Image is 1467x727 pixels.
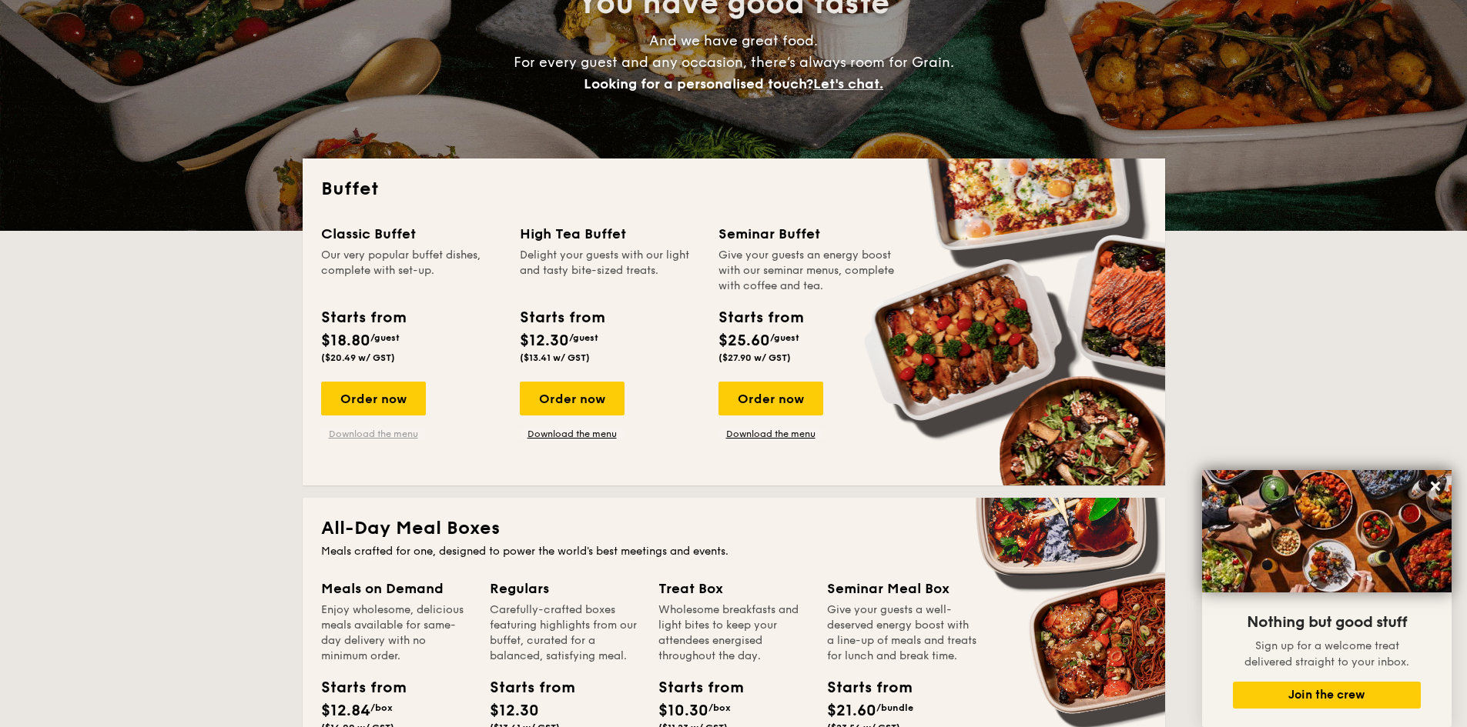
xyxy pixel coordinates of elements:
h2: Buffet [321,177,1147,202]
span: /box [708,702,731,713]
img: DSC07876-Edit02-Large.jpeg [1202,470,1452,592]
span: $21.60 [827,702,876,720]
div: High Tea Buffet [520,223,700,245]
span: Looking for a personalised touch? [584,75,813,92]
span: /guest [370,332,400,343]
button: Join the crew [1233,682,1421,709]
div: Classic Buffet [321,223,501,245]
span: /guest [770,332,799,343]
span: ($27.90 w/ GST) [718,352,791,363]
div: Starts from [520,306,604,329]
span: $12.84 [321,702,370,720]
div: Starts from [658,676,728,699]
div: Seminar Buffet [718,223,899,245]
div: Our very popular buffet dishes, complete with set-up. [321,248,501,294]
a: Download the menu [718,428,823,440]
span: ($13.41 w/ GST) [520,352,590,363]
div: Starts from [490,676,559,699]
div: Starts from [718,306,802,329]
div: Starts from [827,676,896,699]
span: ($20.49 w/ GST) [321,352,395,363]
div: Meals on Demand [321,578,471,599]
div: Meals crafted for one, designed to power the world's best meetings and events. [321,544,1147,559]
span: $18.80 [321,332,370,350]
span: Let's chat. [813,75,883,92]
div: Enjoy wholesome, delicious meals available for same-day delivery with no minimum order. [321,602,471,664]
span: Nothing but good stuff [1247,613,1407,632]
div: Give your guests an energy boost with our seminar menus, complete with coffee and tea. [718,248,899,294]
div: Wholesome breakfasts and light bites to keep your attendees energised throughout the day. [658,602,809,664]
span: $12.30 [520,332,569,350]
span: Sign up for a welcome treat delivered straight to your inbox. [1244,639,1409,669]
div: Carefully-crafted boxes featuring highlights from our buffet, curated for a balanced, satisfying ... [490,602,640,664]
div: Starts from [321,306,405,329]
div: Order now [718,382,823,415]
a: Download the menu [321,428,426,440]
div: Order now [520,382,625,415]
span: $10.30 [658,702,708,720]
span: $12.30 [490,702,539,720]
span: /bundle [876,702,913,713]
div: Regulars [490,578,640,599]
div: Treat Box [658,578,809,599]
h2: All-Day Meal Boxes [321,516,1147,541]
span: And we have great food. For every guest and any occasion, there’s always room for Grain. [514,32,954,92]
a: Download the menu [520,428,625,440]
span: /box [370,702,393,713]
span: $25.60 [718,332,770,350]
div: Give your guests a well-deserved energy boost with a line-up of meals and treats for lunch and br... [827,602,977,664]
div: Order now [321,382,426,415]
span: /guest [569,332,598,343]
div: Seminar Meal Box [827,578,977,599]
div: Starts from [321,676,390,699]
button: Close [1423,474,1448,499]
div: Delight your guests with our light and tasty bite-sized treats. [520,248,700,294]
